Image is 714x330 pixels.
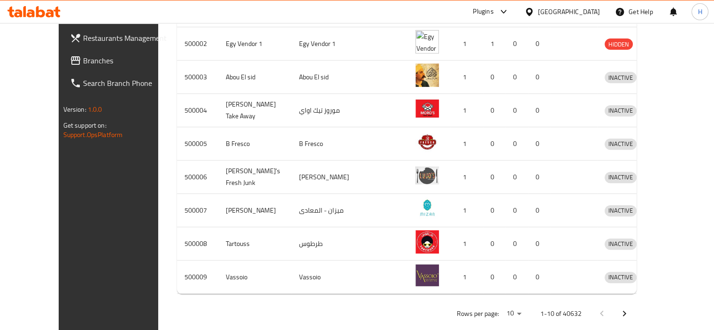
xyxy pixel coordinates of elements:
td: موروز تيك اواي [292,94,361,127]
img: Lujo's Fresh Junk [415,163,439,187]
td: 1 [483,27,506,61]
span: Branches [83,55,170,66]
td: 0 [483,94,506,127]
td: 1 [450,161,483,194]
div: [GEOGRAPHIC_DATA] [538,7,600,17]
td: 1 [450,61,483,94]
td: B Fresco [218,127,292,161]
img: B Fresco [415,130,439,153]
td: Tartouss [218,227,292,261]
img: Abou El sid [415,63,439,87]
td: 500006 [177,161,218,194]
p: 1-10 of 40632 [540,308,581,320]
td: 0 [506,27,528,61]
span: H [698,7,702,17]
span: Version: [63,103,86,115]
td: 0 [528,227,551,261]
a: Branches [62,49,178,72]
img: Tartouss [415,230,439,253]
span: Search Branch Phone [83,77,170,89]
span: INACTIVE [605,172,637,183]
a: Restaurants Management [62,27,178,49]
img: Egy Vendor 1 [415,30,439,54]
td: 0 [506,61,528,94]
td: 0 [528,94,551,127]
div: INACTIVE [605,138,637,150]
td: [PERSON_NAME] [292,161,361,194]
div: HIDDEN [605,38,633,50]
td: 500005 [177,127,218,161]
td: 0 [528,261,551,294]
td: 0 [483,261,506,294]
span: INACTIVE [605,238,637,249]
span: Get support on: [63,119,107,131]
td: 0 [506,127,528,161]
div: INACTIVE [605,238,637,250]
td: طرطوس [292,227,361,261]
td: 1 [450,94,483,127]
td: 0 [483,194,506,227]
td: 0 [506,227,528,261]
div: Rows per page: [502,307,525,321]
td: 0 [483,127,506,161]
td: [PERSON_NAME]'s Fresh Junk [218,161,292,194]
td: 0 [528,194,551,227]
td: Abou El sid [218,61,292,94]
span: INACTIVE [605,105,637,116]
button: Next page [613,302,636,325]
span: INACTIVE [605,272,637,283]
span: INACTIVE [605,205,637,216]
p: Rows per page: [456,308,499,320]
td: Egy Vendor 1 [292,27,361,61]
img: Vassoio [415,263,439,287]
td: [PERSON_NAME] Take Away [218,94,292,127]
span: 1.0.0 [88,103,102,115]
td: 1 [450,27,483,61]
td: 500008 [177,227,218,261]
td: 500004 [177,94,218,127]
td: 0 [528,127,551,161]
td: 0 [483,61,506,94]
td: 0 [506,161,528,194]
td: 0 [483,227,506,261]
span: HIDDEN [605,39,633,50]
td: 0 [528,61,551,94]
td: 1 [450,261,483,294]
td: 500002 [177,27,218,61]
td: 500007 [177,194,218,227]
a: Support.OpsPlatform [63,129,123,141]
td: 0 [528,27,551,61]
td: ميزان - المعادى [292,194,361,227]
td: 1 [450,227,483,261]
td: Vassoio [218,261,292,294]
td: 500009 [177,261,218,294]
td: 0 [506,194,528,227]
td: 1 [450,194,483,227]
span: Restaurants Management [83,32,170,44]
span: INACTIVE [605,72,637,83]
td: B Fresco [292,127,361,161]
div: Plugins [473,6,493,17]
td: Egy Vendor 1 [218,27,292,61]
td: 0 [528,161,551,194]
td: 500003 [177,61,218,94]
a: Search Branch Phone [62,72,178,94]
img: Mizan - Maadi [415,197,439,220]
td: Abou El sid [292,61,361,94]
td: Vassoio [292,261,361,294]
span: INACTIVE [605,138,637,149]
td: 1 [450,127,483,161]
td: 0 [483,161,506,194]
td: 0 [506,94,528,127]
td: [PERSON_NAME] [218,194,292,227]
img: Moro's Take Away [415,97,439,120]
td: 0 [506,261,528,294]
